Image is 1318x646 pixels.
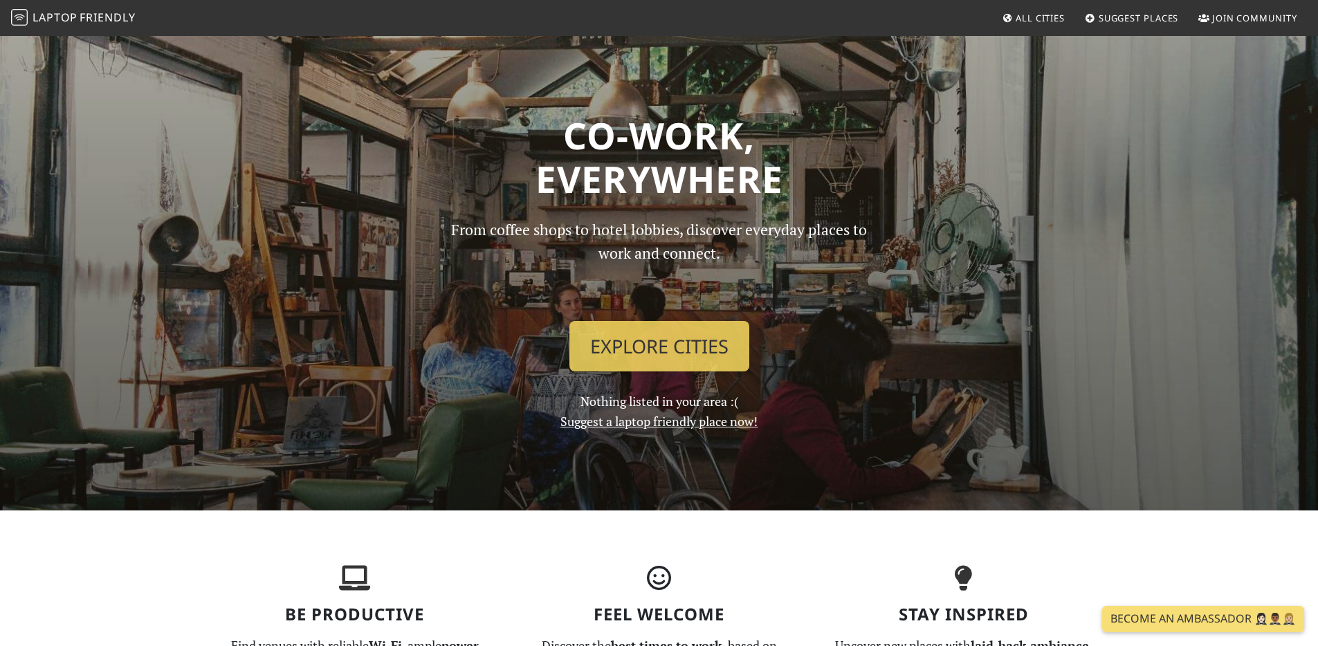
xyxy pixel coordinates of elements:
[569,321,749,372] a: Explore Cities
[11,9,28,26] img: LaptopFriendly
[996,6,1070,30] a: All Cities
[820,605,1108,625] h3: Stay Inspired
[211,605,499,625] h3: Be Productive
[33,10,77,25] span: Laptop
[1016,12,1065,24] span: All Cities
[80,10,135,25] span: Friendly
[1193,6,1303,30] a: Join Community
[1079,6,1184,30] a: Suggest Places
[560,413,758,430] a: Suggest a laptop friendly place now!
[211,113,1108,201] h1: Co-work, Everywhere
[1212,12,1297,24] span: Join Community
[11,6,136,30] a: LaptopFriendly LaptopFriendly
[431,218,888,432] div: Nothing listed in your area :(
[1099,12,1179,24] span: Suggest Places
[439,218,879,310] p: From coffee shops to hotel lobbies, discover everyday places to work and connect.
[515,605,803,625] h3: Feel Welcome
[1102,606,1304,632] a: Become an Ambassador 🤵🏻‍♀️🤵🏾‍♂️🤵🏼‍♀️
